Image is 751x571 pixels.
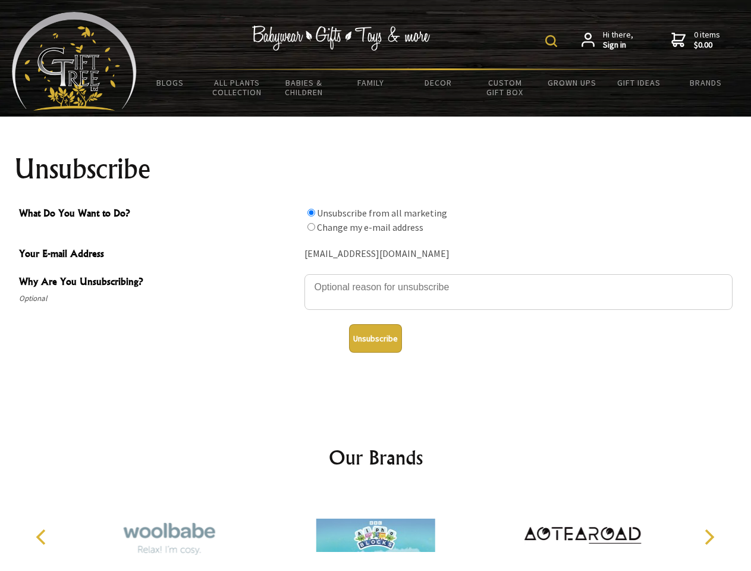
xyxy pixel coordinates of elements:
a: Gift Ideas [605,70,673,95]
strong: $0.00 [694,40,720,51]
label: Change my e-mail address [317,221,423,233]
img: Babyware - Gifts - Toys and more... [12,12,137,111]
span: Why Are You Unsubscribing? [19,274,298,291]
a: Grown Ups [538,70,605,95]
a: Family [338,70,405,95]
strong: Sign in [603,40,633,51]
span: Hi there, [603,30,633,51]
span: What Do You Want to Do? [19,206,298,223]
input: What Do You Want to Do? [307,223,315,231]
a: BLOGS [137,70,204,95]
input: What Do You Want to Do? [307,209,315,217]
span: Optional [19,291,298,306]
h1: Unsubscribe [14,155,737,183]
a: Hi there,Sign in [582,30,633,51]
a: Brands [673,70,740,95]
a: 0 items$0.00 [671,30,720,51]
div: [EMAIL_ADDRESS][DOMAIN_NAME] [304,245,733,263]
a: Custom Gift Box [472,70,539,105]
a: All Plants Collection [204,70,271,105]
button: Next [696,524,722,550]
img: Babywear - Gifts - Toys & more [252,26,431,51]
span: 0 items [694,29,720,51]
h2: Our Brands [24,443,728,472]
button: Unsubscribe [349,324,402,353]
label: Unsubscribe from all marketing [317,207,447,219]
button: Previous [30,524,56,550]
a: Decor [404,70,472,95]
a: Babies & Children [271,70,338,105]
span: Your E-mail Address [19,246,298,263]
img: product search [545,35,557,47]
textarea: Why Are You Unsubscribing? [304,274,733,310]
